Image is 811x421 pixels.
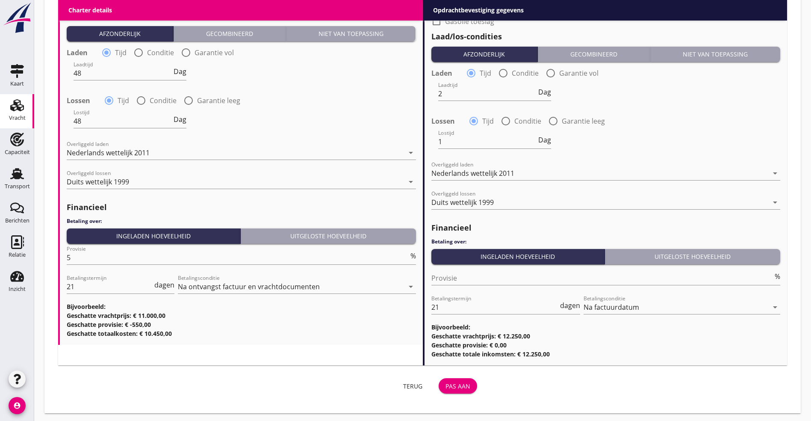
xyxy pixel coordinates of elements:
label: Garantie vol [559,69,599,77]
button: Niet van toepassing [286,26,416,42]
div: Ingeladen hoeveelheid [435,252,602,261]
div: Uitgeloste hoeveelheid [244,231,413,240]
input: Lostijd [74,114,172,128]
h2: Financieel [67,202,416,213]
label: Garantie leeg [562,117,605,125]
button: Ingeladen hoeveelheid [431,249,605,264]
div: Gecombineerd [541,50,646,59]
div: Duits wettelijk 1999 [67,178,129,186]
h2: Laad/los-condities [67,10,416,22]
button: Gecombineerd [174,26,286,42]
div: Duits wettelijk 1999 [431,199,494,206]
i: account_circle [9,397,26,414]
strong: Laden [67,48,88,57]
i: arrow_drop_down [770,302,780,312]
div: Niet van toepassing [654,50,777,59]
button: Uitgeloste hoeveelheid [241,228,416,244]
div: Na factuurdatum [584,303,639,311]
div: Afzonderlijk [435,50,534,59]
span: Dag [538,89,551,95]
h3: Bijvoorbeeld: [431,323,781,332]
button: Ingeladen hoeveelheid [67,228,241,244]
label: Conditie [514,117,541,125]
label: Tijd [480,69,491,77]
button: Afzonderlijk [431,47,538,62]
input: Betalingstermijn [431,300,559,314]
label: Tijd [482,117,494,125]
strong: Laden [431,69,452,77]
strong: Lossen [431,117,455,125]
h2: Laad/los-condities [431,31,781,42]
div: Gecombineerd [177,29,282,38]
button: Terug [394,378,432,394]
label: Gasolie toeslag [445,17,494,26]
input: Lostijd [438,135,537,148]
input: Provisie [67,251,409,264]
label: Garantie leeg [197,96,240,105]
input: Provisie [431,271,773,285]
i: arrow_drop_down [406,282,416,292]
input: Betalingstermijn [67,280,153,294]
div: Nederlands wettelijk 2011 [67,149,150,157]
span: Dag [538,136,551,143]
div: Kaart [10,81,24,86]
span: Dag [174,68,186,75]
h3: Bijvoorbeeld: [67,302,416,311]
button: Niet van toepassing [650,47,780,62]
div: Afzonderlijk [70,29,170,38]
div: Transport [5,184,30,189]
strong: Lossen [67,96,90,105]
i: arrow_drop_down [770,168,780,178]
h4: Betaling over: [67,217,416,225]
div: dagen [153,282,174,288]
h3: Geschatte vrachtprijs: € 12.250,00 [431,332,781,341]
div: Pas aan [445,382,470,391]
div: Capaciteit [5,149,30,155]
div: Inzicht [9,286,26,292]
input: Laadtijd [438,87,537,101]
div: Relatie [9,252,26,258]
button: Gecombineerd [538,47,650,62]
h3: Geschatte totale inkomsten: € 12.250,00 [431,350,781,359]
button: Afzonderlijk [67,26,174,42]
div: dagen [558,302,580,309]
label: Conditie [150,96,177,105]
label: Tijd [118,96,129,105]
input: Laadtijd [74,66,172,80]
div: Vracht [9,115,26,121]
div: Niet van toepassing [289,29,413,38]
button: Pas aan [439,378,477,394]
h3: Geschatte provisie: € -550,00 [67,320,416,329]
i: arrow_drop_down [406,177,416,187]
label: Garantie vol [195,48,234,57]
i: arrow_drop_down [770,197,780,208]
h3: Geschatte provisie: € 0,00 [431,341,781,350]
div: Nederlands wettelijk 2011 [431,169,514,177]
div: % [773,273,780,280]
div: % [409,252,416,259]
div: Na ontvangst factuur en vrachtdocumenten [178,283,320,291]
h3: Geschatte totaalkosten: € 10.450,00 [67,329,416,338]
h3: Geschatte vrachtprijs: € 11.000,00 [67,311,416,320]
h4: Betaling over: [431,238,781,246]
span: Dag [174,116,186,123]
button: Uitgeloste hoeveelheid [605,249,780,264]
img: logo-small.a267ee39.svg [2,2,32,34]
label: Conditie [147,48,174,57]
div: Ingeladen hoeveelheid [70,231,237,240]
label: Onder voorbehoud van voorgaande reis [445,5,575,14]
label: Conditie [512,69,539,77]
label: Tijd [115,48,127,57]
h2: Financieel [431,222,781,234]
i: arrow_drop_down [406,148,416,158]
div: Terug [401,382,425,391]
div: Berichten [5,218,29,223]
div: Uitgeloste hoeveelheid [608,252,777,261]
